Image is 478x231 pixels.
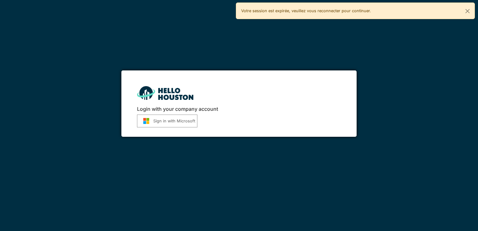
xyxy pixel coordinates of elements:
button: Close [460,3,475,19]
button: Sign in with Microsoft [137,115,197,127]
img: MS-SymbolLockup-P_kNf4n3.svg [139,118,153,124]
img: HH_line-BYnF2_Hg.png [137,86,193,100]
div: Votre session est expirée, veuillez vous reconnecter pour continuer. [236,3,475,19]
h6: Login with your company account [137,106,341,112]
